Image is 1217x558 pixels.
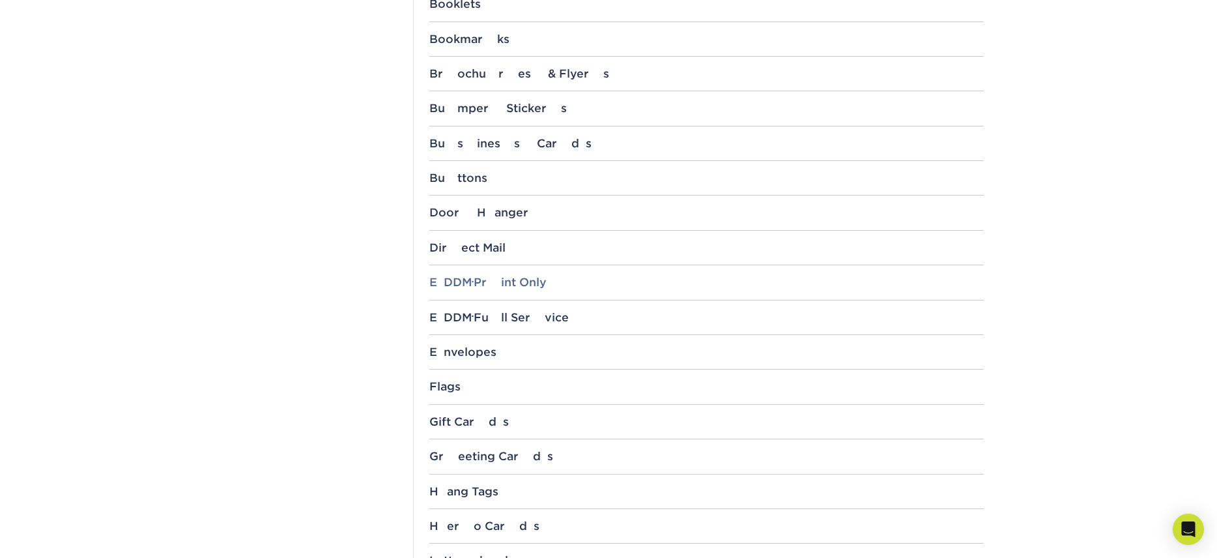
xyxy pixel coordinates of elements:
[429,485,984,498] div: Hang Tags
[429,276,984,289] div: EDDM Print Only
[429,415,984,428] div: Gift Cards
[429,67,984,80] div: Brochures & Flyers
[429,137,984,150] div: Business Cards
[472,280,474,286] small: ®
[429,241,984,254] div: Direct Mail
[429,520,984,533] div: Hero Cards
[429,33,984,46] div: Bookmarks
[429,380,984,393] div: Flags
[429,311,984,324] div: EDDM Full Service
[429,450,984,463] div: Greeting Cards
[429,345,984,359] div: Envelopes
[429,102,984,115] div: Bumper Stickers
[1173,514,1204,545] div: Open Intercom Messenger
[472,314,474,320] small: ®
[429,171,984,184] div: Buttons
[429,206,984,219] div: Door Hanger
